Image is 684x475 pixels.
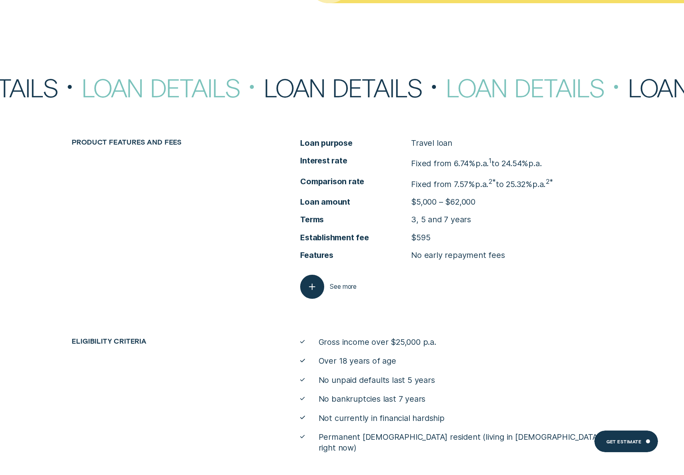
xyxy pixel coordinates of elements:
[411,250,505,261] p: No early repayment fees
[319,394,425,405] span: No bankruptcies last 7 years
[300,275,357,298] button: See more
[81,74,263,100] div: Loan Details
[411,176,553,189] p: Fixed from 7.57% to 25.32%
[475,179,488,189] span: p.a.
[411,155,542,169] p: Fixed from 6.74% to 24.54%
[489,157,491,165] sup: 1
[411,197,475,207] p: $5,000 – $62,000
[411,138,452,149] p: Travel loan
[594,431,658,452] a: Get Estimate
[528,159,542,168] span: p.a.
[475,159,489,168] span: Per Annum
[319,375,435,386] span: No unpaid defaults last 5 years
[300,232,411,243] span: Establishment fee
[319,413,445,424] span: Not currently in financial hardship
[319,337,436,348] span: Gross income over $25,000 p.a.
[319,356,396,366] span: Over 18 years of age
[300,155,411,166] span: Interest rate
[263,74,445,100] div: Loan Details
[411,214,471,225] p: 3, 5 and 7 years
[300,197,411,207] span: Loan amount
[68,138,251,146] div: Product features and fees
[300,214,411,225] span: Terms
[445,74,628,100] div: Loan Details
[532,179,546,189] span: Per Annum
[411,232,430,243] p: $595
[319,432,612,453] span: Permanent [DEMOGRAPHIC_DATA] resident (living in [DEMOGRAPHIC_DATA] right now)
[475,159,489,168] span: p.a.
[330,283,357,291] span: See more
[300,138,411,149] span: Loan purpose
[475,179,488,189] span: Per Annum
[532,179,546,189] span: p.a.
[68,337,251,345] div: Eligibility criteria
[300,250,411,261] span: Features
[300,176,411,187] span: Comparison rate
[528,159,542,168] span: Per Annum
